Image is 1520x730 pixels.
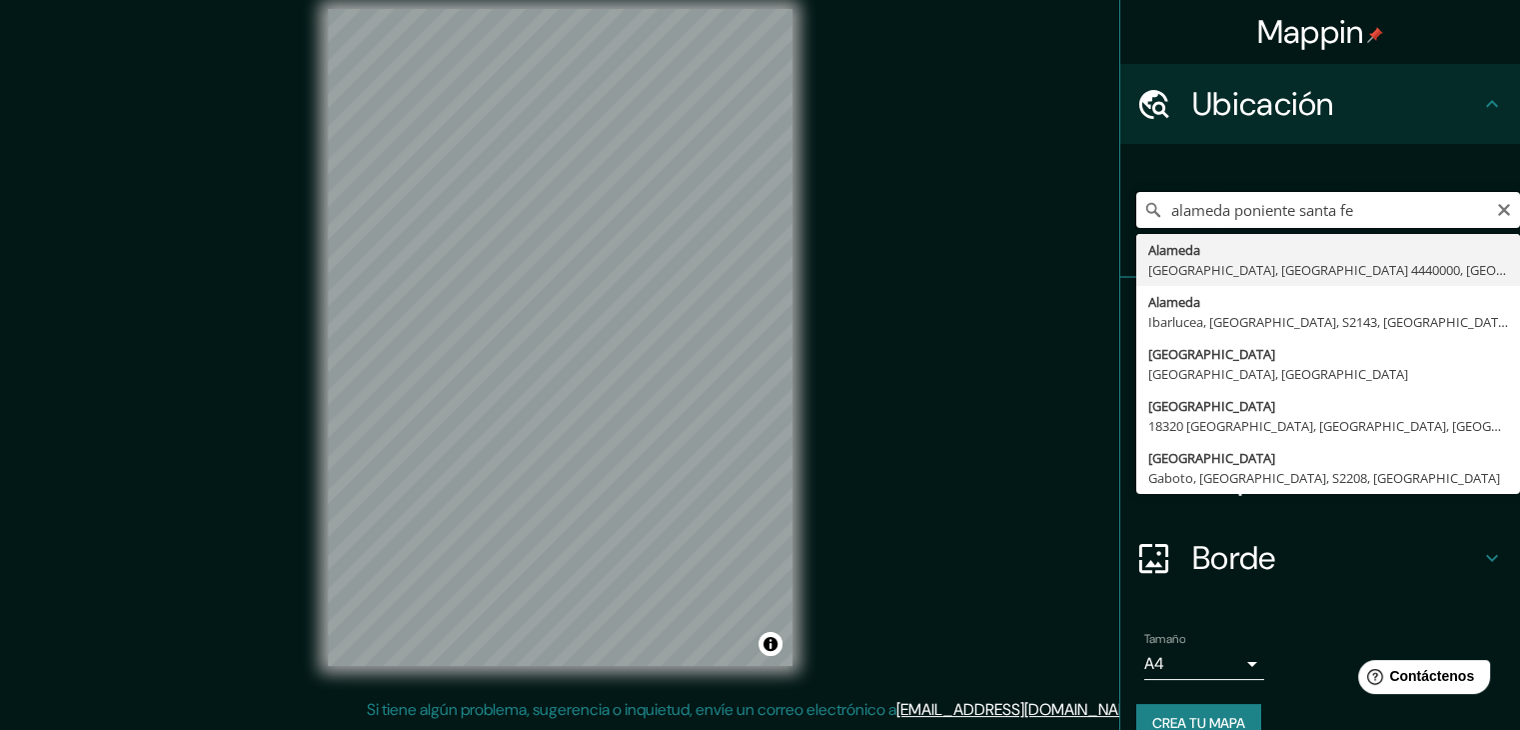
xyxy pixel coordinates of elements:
font: [GEOGRAPHIC_DATA] [1148,345,1275,363]
font: Ibarlucea, [GEOGRAPHIC_DATA], S2143, [GEOGRAPHIC_DATA] [1148,313,1510,331]
font: Tamaño [1144,631,1185,647]
font: [GEOGRAPHIC_DATA], [GEOGRAPHIC_DATA] [1148,365,1408,383]
img: pin-icon.png [1367,27,1383,43]
font: [GEOGRAPHIC_DATA] [1148,397,1275,415]
div: Patas [1120,278,1520,358]
div: Estilo [1120,358,1520,438]
font: A4 [1144,653,1164,674]
div: Ubicación [1120,64,1520,144]
div: A4 [1144,648,1264,680]
font: Alameda [1148,293,1200,311]
div: Disposición [1120,438,1520,518]
input: Elige tu ciudad o zona [1136,192,1520,228]
iframe: Lanzador de widgets de ayuda [1342,652,1498,708]
a: [EMAIL_ADDRESS][DOMAIN_NAME] [896,699,1143,720]
font: Si tiene algún problema, sugerencia o inquietud, envíe un correo electrónico a [367,699,896,720]
font: Borde [1192,537,1276,579]
canvas: Mapa [328,9,792,666]
font: Alameda [1148,241,1200,259]
div: Borde [1120,518,1520,598]
font: Mappin [1257,11,1364,53]
button: Claro [1496,199,1512,218]
font: Gaboto, [GEOGRAPHIC_DATA], S2208, [GEOGRAPHIC_DATA] [1148,469,1500,487]
button: Activar o desactivar atribución [759,632,782,656]
font: Ubicación [1192,83,1334,125]
font: [GEOGRAPHIC_DATA] [1148,449,1275,467]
